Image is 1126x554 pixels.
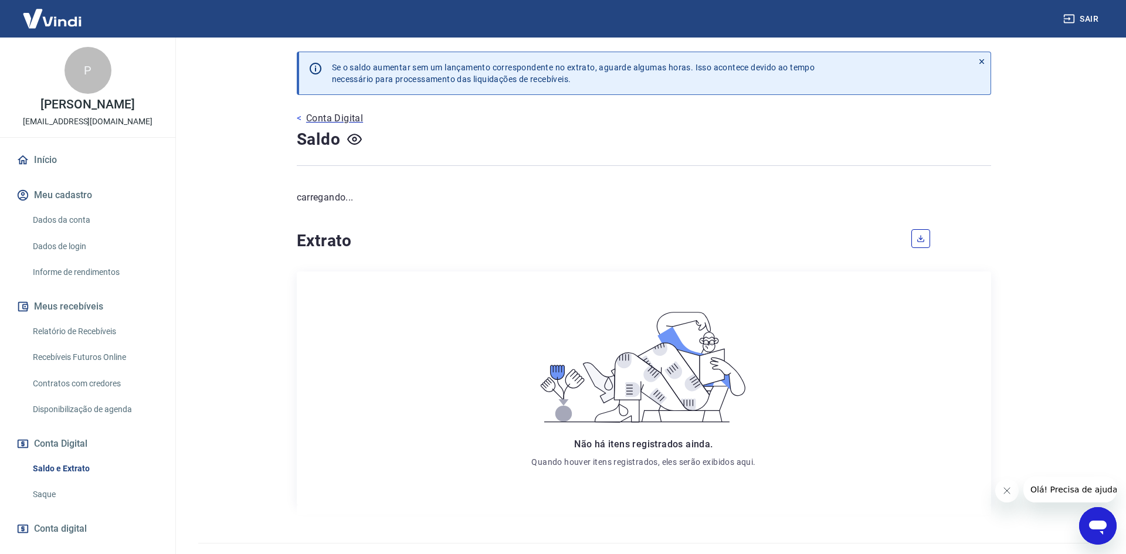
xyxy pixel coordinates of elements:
p: [EMAIL_ADDRESS][DOMAIN_NAME] [23,115,152,128]
img: Vindi [14,1,90,36]
iframe: Botão para abrir a janela de mensagens [1079,507,1117,545]
a: Dados de login [28,234,161,259]
iframe: Mensagem da empresa [1023,477,1117,502]
p: Se o saldo aumentar sem um lançamento correspondente no extrato, aguarde algumas horas. Isso acon... [332,62,815,85]
a: Saque [28,482,161,507]
p: < [297,111,301,125]
a: Início [14,147,161,173]
p: carregando... [297,191,991,205]
p: Conta Digital [306,111,363,125]
a: Disponibilização de agenda [28,397,161,422]
p: Quando houver itens registrados, eles serão exibidos aqui. [531,456,755,468]
a: Contratos com credores [28,372,161,396]
p: [PERSON_NAME] [40,98,134,111]
h4: Extrato [297,229,897,253]
span: Olá! Precisa de ajuda? [7,8,99,18]
a: Saldo e Extrato [28,457,161,481]
a: Recebíveis Futuros Online [28,345,161,369]
div: P [65,47,111,94]
a: Informe de rendimentos [28,260,161,284]
button: Sair [1061,8,1103,30]
button: Meu cadastro [14,182,161,208]
iframe: Fechar mensagem [995,479,1019,502]
a: Dados da conta [28,208,161,232]
a: Relatório de Recebíveis [28,320,161,344]
h4: Saldo [297,128,341,151]
button: Meus recebíveis [14,294,161,320]
button: Conta Digital [14,431,161,457]
span: Não há itens registrados ainda. [574,439,713,450]
span: Conta digital [34,521,87,537]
